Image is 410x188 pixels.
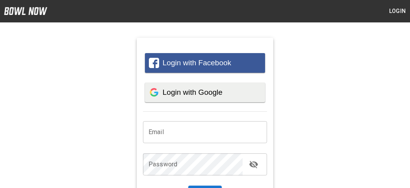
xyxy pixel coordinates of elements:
[385,4,410,18] button: Login
[163,88,223,96] span: Login with Google
[145,83,265,102] button: Login with Google
[163,59,231,67] span: Login with Facebook
[4,7,47,15] img: logo
[246,157,262,172] button: toggle password visibility
[145,53,265,73] button: Login with Facebook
